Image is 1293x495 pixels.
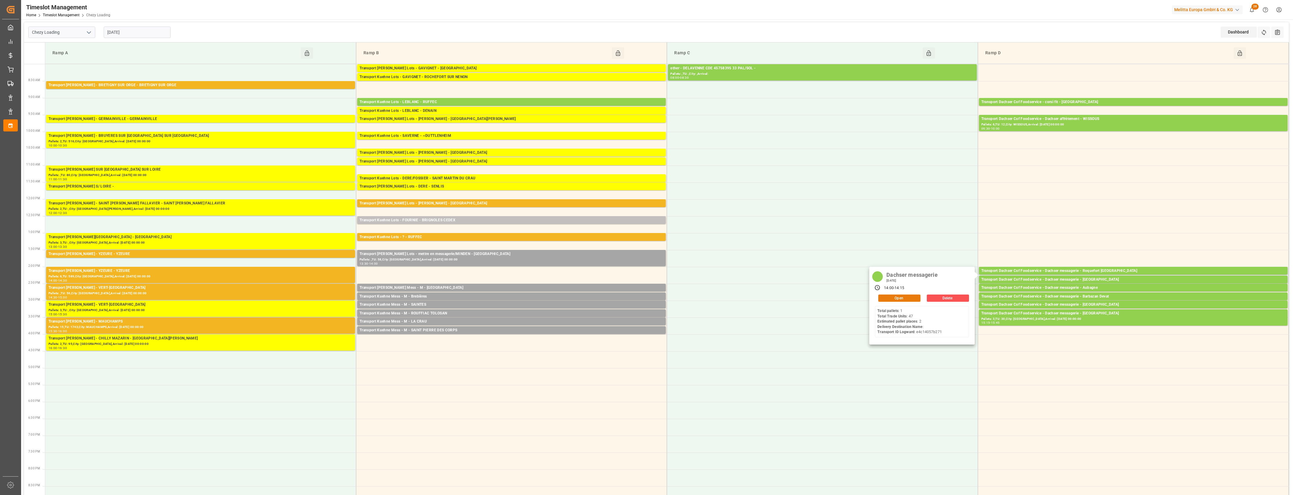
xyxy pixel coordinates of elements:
div: Transport [PERSON_NAME] Lots - GAVIGNET - [GEOGRAPHIC_DATA] [360,65,663,71]
div: - [679,76,680,79]
div: 14:30 [58,279,67,282]
div: Pallets: 9,TU: 220,City: [GEOGRAPHIC_DATA],Arrival: [DATE] 00:00:00 [360,156,663,161]
span: 3:30 PM [28,315,40,318]
div: Transport Kuehne Lots - FOURNIE - BRIGNOLES CEDEX [360,217,663,223]
div: Transport Dachser Cof Foodservice - Dachser messagerie - [GEOGRAPHIC_DATA] [981,311,1285,317]
div: Melitta Europa GmbH & Co. KG [1172,5,1243,14]
div: Transport [PERSON_NAME] - GERMAINVILLE - GERMAINVILLE [49,116,353,122]
span: 5:00 PM [28,365,40,369]
button: Delete [927,295,969,302]
div: 10:00 [49,144,57,147]
div: Pallets: 3,TU: 64,City: ~[GEOGRAPHIC_DATA],Arrival: [DATE] 00:00:00 [360,139,663,144]
div: Transport [PERSON_NAME] Lots - DERE - SENLIS [360,184,663,190]
div: Transport [PERSON_NAME] - VERT-[GEOGRAPHIC_DATA] [49,285,353,291]
button: Help Center [1259,3,1272,17]
div: Transport [PERSON_NAME] - CHILLY MAZARIN - [GEOGRAPHIC_DATA][PERSON_NAME] [49,336,353,342]
div: Pallets: ,TU: 14,City: ROUFFIAC TOLOSAN,Arrival: [DATE] 00:00:00 [360,317,663,322]
div: 11:30 [58,178,67,181]
div: Transport Kuehne Mess - M - SAINT PIERRE DES CORPS [360,327,663,333]
div: Pallets: 6,TU: 12,City: WISSOUS,Arrival: [DATE] 00:00:00 [981,122,1285,127]
b: Total Trade Units [877,314,907,318]
div: Timeslot Management [26,3,110,12]
button: Melitta Europa GmbH & Co. KG [1172,4,1245,15]
div: 12:30 [58,212,67,214]
div: - [990,127,991,130]
span: 10:30 AM [26,146,40,149]
span: 6:00 PM [28,399,40,402]
a: Timeslot Management [43,13,80,17]
div: Pallets: 1,TU: 169,City: [GEOGRAPHIC_DATA],Arrival: [DATE] 00:00:00 [49,257,353,262]
div: : 1 : 47 : 2 : : e4c14057b271 [877,308,942,335]
div: Pallets: 3,TU: ,City: [GEOGRAPHIC_DATA],Arrival: [DATE] 00:00:00 [49,240,353,245]
div: Pallets: ,TU: ,City: SAINT PIERRE DES CORPS,Arrival: [DATE] 00:00:00 [360,333,663,339]
div: Transport [PERSON_NAME] - BRETIGNY SUR ORGE - BRETIGNY SUR ORGE [49,82,353,88]
div: Ramp C [672,47,923,59]
div: - [57,330,58,333]
span: 7:30 PM [28,450,40,453]
div: Pallets: ,TU: 997,City: [GEOGRAPHIC_DATA],Arrival: [DATE] 00:00:00 [360,190,663,195]
div: Pallets: ,TU: 295,City: [GEOGRAPHIC_DATA],Arrival: [DATE] 00:00:00 [360,114,663,119]
div: - [57,347,58,349]
div: - [57,144,58,147]
div: - [894,285,895,291]
span: 4:00 PM [28,332,40,335]
div: Pallets: 1,TU: 48,City: Barbazan Devat,Arrival: [DATE] 00:00:00 [981,300,1285,305]
div: Transport [PERSON_NAME] - SAINT [PERSON_NAME] FALLAVIER - SAINT [PERSON_NAME] FALLAVIER [49,200,353,207]
div: other - DELAVENNE CDE 45758395 33 PAL/SOL - [670,65,974,71]
div: Transport [PERSON_NAME] Lots - mettre en messagerie/MINDEN - [GEOGRAPHIC_DATA] [360,251,663,257]
div: Transport Dachser Cof Foodservice - Dachser messagerie - Roquefort [GEOGRAPHIC_DATA] [981,268,1285,274]
div: Transport [PERSON_NAME] Lots - [PERSON_NAME] - [GEOGRAPHIC_DATA][PERSON_NAME] [360,116,663,122]
div: Transport [PERSON_NAME] - BRUYERES SUR [GEOGRAPHIC_DATA] SUR [GEOGRAPHIC_DATA] [49,133,353,139]
div: Transport [PERSON_NAME] Lots - [PERSON_NAME] - [GEOGRAPHIC_DATA] [360,200,663,207]
button: open menu [84,28,93,37]
span: 11:30 AM [26,180,40,183]
div: Transport Dachser Cof Foodservice - Dachser affrètement - WISSOUS [981,116,1285,122]
div: Transport [PERSON_NAME] - VERT-[GEOGRAPHIC_DATA] [49,302,353,308]
div: 11:00 [49,178,57,181]
div: 13:30 [58,245,67,248]
button: Open [878,295,920,302]
div: 15:30 [58,313,67,316]
div: Transport Kuehne Mess - M - SAINTES [360,302,663,308]
span: 7:00 PM [28,433,40,436]
div: Transport Kuehne Lots - LEBLANC - RUFFEC [360,99,663,105]
div: Pallets: ,TU: 140,City: [GEOGRAPHIC_DATA],Arrival: [DATE] 00:00:00 [49,122,353,127]
div: Transport [PERSON_NAME] Lots - [PERSON_NAME] - [GEOGRAPHIC_DATA] [360,150,663,156]
div: 15:00 [49,313,57,316]
b: Total pallets [877,309,898,313]
div: Pallets: 2,TU: 516,City: [GEOGRAPHIC_DATA],Arrival: [DATE] 00:00:00 [49,139,353,144]
span: 4:30 PM [28,348,40,352]
div: - [57,212,58,214]
input: Type to search/select [28,27,95,38]
span: 11:00 AM [26,163,40,166]
a: Home [26,13,36,17]
div: Pallets: 6,TU: 589,City: [GEOGRAPHIC_DATA],Arrival: [DATE] 00:00:00 [49,274,353,279]
input: DD-MM-YYYY [104,27,171,38]
div: 10:30 [58,144,67,147]
div: Pallets: 3,TU: 983,City: RUFFEC,Arrival: [DATE] 00:00:00 [360,105,663,110]
div: Transport [PERSON_NAME][GEOGRAPHIC_DATA] - [GEOGRAPHIC_DATA] [49,234,353,240]
div: Transport Dachser Cof Foodservice - Dachser messagerie - [GEOGRAPHIC_DATA] [981,302,1285,308]
div: Pallets: ,TU: 1,City: [GEOGRAPHIC_DATA],Arrival: [DATE] 00:00:00 [360,325,663,330]
div: Transport Kuehne Lots - LEBLANC - DENAIN [360,108,663,114]
div: - [368,262,369,265]
div: Transport Kuehne Mess - M - Brebières [360,294,663,300]
div: Transport Dachser Cof Foodservice - Dachser messagerie - Barbazan Devat [981,294,1285,300]
div: Pallets: ,TU: 80,City: [GEOGRAPHIC_DATA],Arrival: [DATE] 00:00:00 [49,173,353,178]
div: Transport [PERSON_NAME] SUR [GEOGRAPHIC_DATA] SUR LOIRE [49,167,353,173]
div: Pallets: 2,TU: 324,City: [GEOGRAPHIC_DATA],Arrival: [DATE] 00:00:00 [360,71,663,77]
div: - [990,321,991,324]
div: - [57,296,58,299]
div: Pallets: 1,TU: 47,City: [GEOGRAPHIC_DATA],Arrival: [DATE] 00:00:00 [981,274,1285,279]
span: 8:00 PM [28,467,40,470]
div: 12:00 [49,212,57,214]
div: 14:15 [895,285,904,291]
div: Pallets: ,TU: 58,City: [GEOGRAPHIC_DATA],Arrival: [DATE] 00:00:00 [360,257,663,262]
div: Transport Dachser Cof Foodservice - Dachser messagerie - Aubagne [981,285,1285,291]
span: 8:30 AM [28,78,40,82]
div: 16:00 [58,330,67,333]
div: Pallets: 1,TU: 124,City: [GEOGRAPHIC_DATA],Arrival: [DATE] 00:00:00 [360,291,663,296]
div: Ramp D [983,47,1234,59]
div: Transport [PERSON_NAME] - YZEURE - YZEURE [49,268,353,274]
span: 1:30 PM [28,247,40,251]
